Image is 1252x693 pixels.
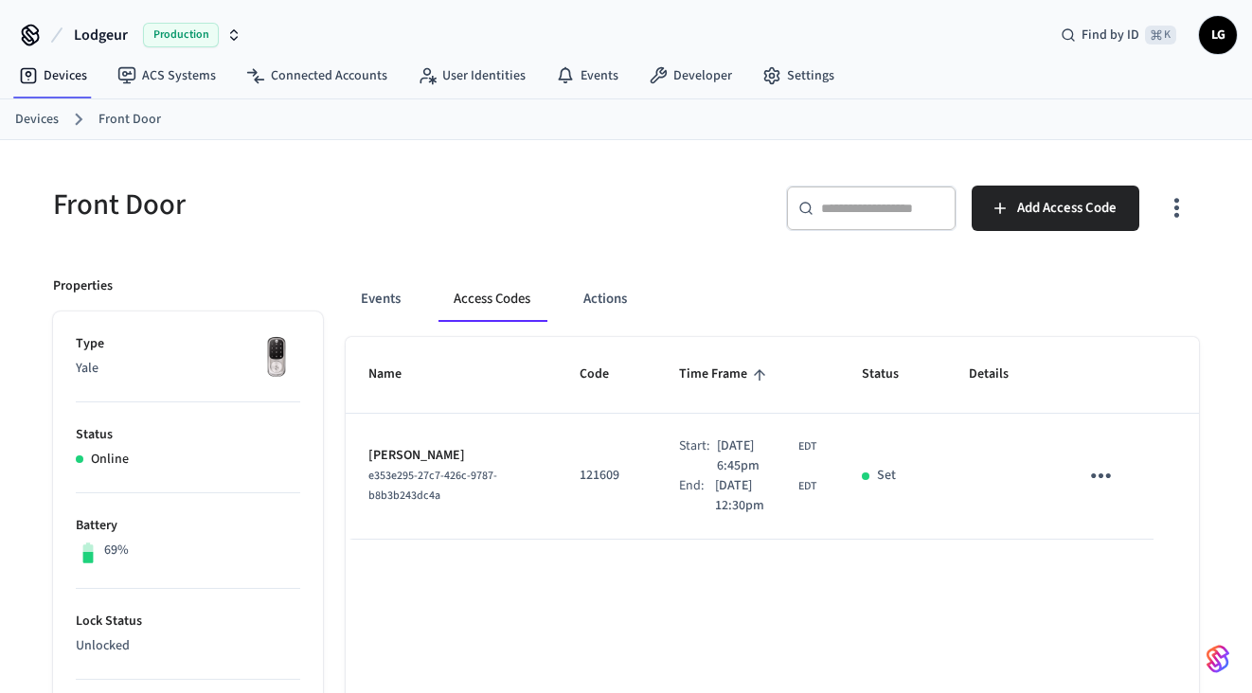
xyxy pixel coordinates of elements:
span: Details [969,360,1033,389]
a: Developer [634,59,747,93]
span: Lodgeur [74,24,128,46]
p: Properties [53,276,113,296]
p: Battery [76,516,300,536]
div: Find by ID⌘ K [1046,18,1191,52]
div: America/New_York [717,436,816,476]
a: Devices [15,110,59,130]
a: Devices [4,59,102,93]
span: Status [862,360,923,389]
div: ant example [346,276,1200,322]
span: EDT [798,478,816,495]
span: Time Frame [679,360,772,389]
p: [PERSON_NAME] [368,446,534,466]
button: Add Access Code [972,186,1139,231]
span: e353e295-27c7-426c-9787-b8b3b243dc4a [368,468,497,504]
a: Connected Accounts [231,59,402,93]
p: 121609 [580,466,634,486]
button: Access Codes [438,276,546,322]
span: Add Access Code [1017,196,1117,221]
h5: Front Door [53,186,615,224]
p: Set [877,466,896,486]
p: Yale [76,359,300,379]
a: Settings [747,59,850,93]
button: Events [346,276,416,322]
span: [DATE] 12:30pm [715,476,795,516]
button: LG [1199,16,1237,54]
p: Lock Status [76,612,300,631]
img: SeamLogoGradient.69752ec5.svg [1207,644,1229,674]
span: LG [1201,18,1235,52]
a: ACS Systems [102,59,231,93]
div: America/New_York [715,476,816,516]
div: End: [679,476,715,516]
span: ⌘ K [1145,26,1176,44]
span: Find by ID [1082,26,1139,44]
a: Front Door [98,110,161,130]
p: Unlocked [76,636,300,656]
span: Name [368,360,426,389]
a: User Identities [402,59,541,93]
p: Online [91,450,129,470]
span: [DATE] 6:45pm [717,436,795,476]
div: Start: [679,436,717,476]
p: Type [76,334,300,354]
p: Status [76,425,300,445]
span: EDT [798,438,816,455]
button: Actions [568,276,642,322]
table: sticky table [346,337,1200,539]
span: Code [580,360,634,389]
a: Events [541,59,634,93]
p: 69% [104,541,129,560]
span: Production [143,23,219,47]
img: Yale Assure Touchscreen Wifi Smart Lock, Satin Nickel, Front [253,334,300,382]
